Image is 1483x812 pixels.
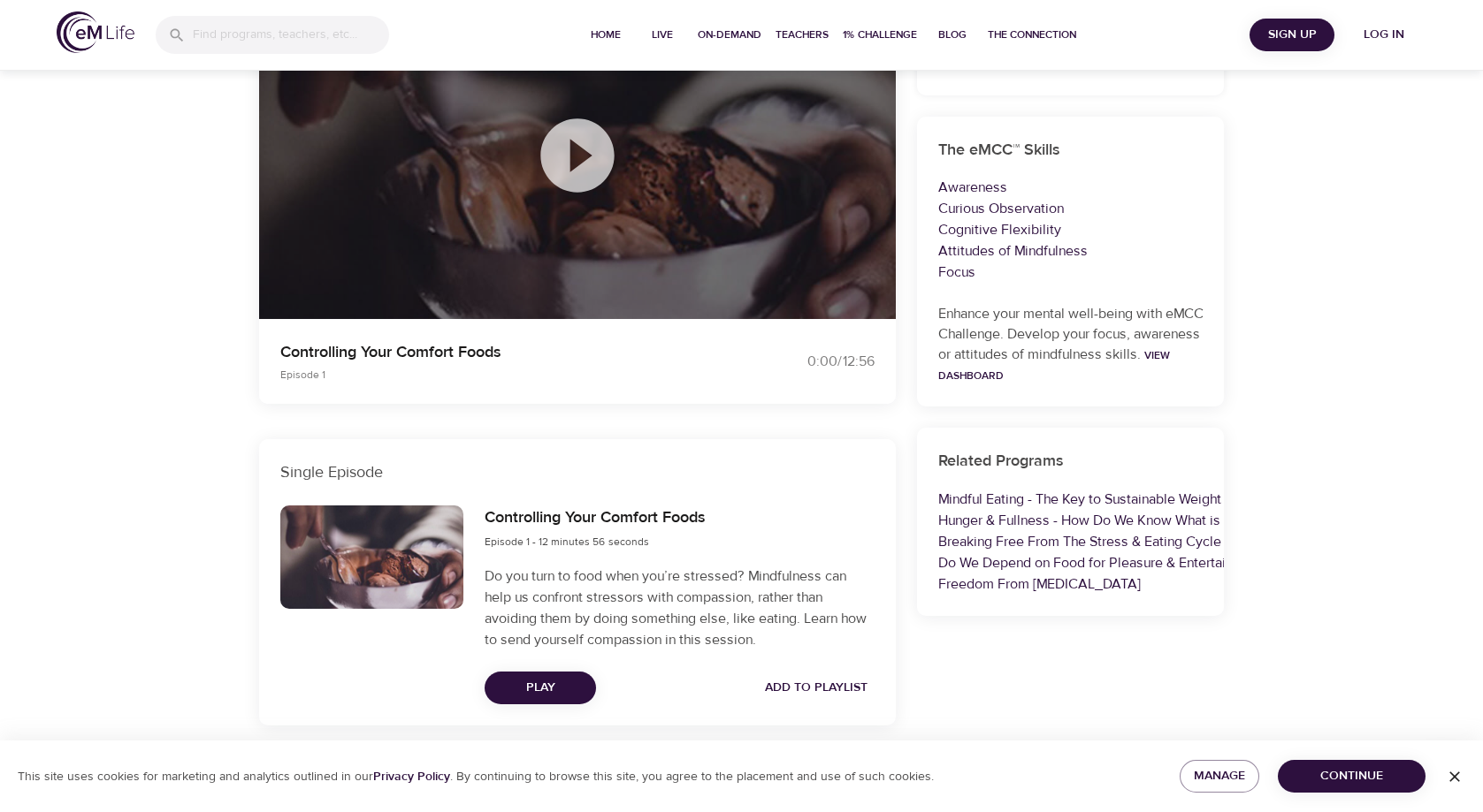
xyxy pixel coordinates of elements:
[280,460,875,484] p: Single Episode
[938,219,1204,240] p: Cognitive Flexibility
[938,177,1204,198] p: Awareness
[938,512,1275,529] a: Hunger & Fullness - How Do We Know What is Enough?
[641,26,684,44] span: Live
[776,26,829,44] span: Teachers
[938,304,1204,385] p: Enhance your mental well-being with eMCC Challenge. Develop your focus, awareness or attitudes of...
[938,554,1271,572] a: Do We Depend on Food for Pleasure & Entertainment?
[938,575,1141,593] a: Freedom From [MEDICAL_DATA]
[193,16,389,54] input: Find programs, teachers, etc...
[280,367,721,383] p: Episode 1
[485,505,706,531] h6: Controlling Your Comfort Foods
[938,449,1204,474] h6: Related Programs
[485,535,649,549] span: Episode 1 - 12 minutes 56 seconds
[931,26,974,44] span: Blog
[585,26,627,44] span: Home
[1180,760,1259,793] button: Manage
[698,26,761,44] span: On-Demand
[1342,19,1426,51] button: Log in
[938,240,1204,262] p: Attitudes of Mindfulness
[1194,765,1245,787] span: Manage
[1349,24,1419,46] span: Log in
[485,565,874,650] p: Do you turn to food when you’re stressed? Mindfulness can help us confront stressors with compass...
[938,262,1204,283] p: Focus
[938,490,1254,508] a: Mindful Eating - The Key to Sustainable Weight Loss
[1278,760,1426,793] button: Continue
[57,11,134,53] img: logo
[485,672,596,704] button: Play
[758,672,875,704] button: Add to Playlist
[742,352,875,372] div: 0:00 / 12:56
[988,26,1076,44] span: The Connection
[765,677,868,699] span: Add to Playlist
[938,138,1204,163] h6: The eMCC™ Skills
[373,769,450,785] a: Privacy Policy
[843,26,917,44] span: 1% Challenge
[280,340,721,364] p: Controlling Your Comfort Foods
[938,533,1221,550] a: Breaking Free From The Stress & Eating Cycle
[1292,765,1411,787] span: Continue
[938,198,1204,219] p: Curious Observation
[499,677,582,699] span: Play
[1257,24,1327,46] span: Sign Up
[1250,19,1334,51] button: Sign Up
